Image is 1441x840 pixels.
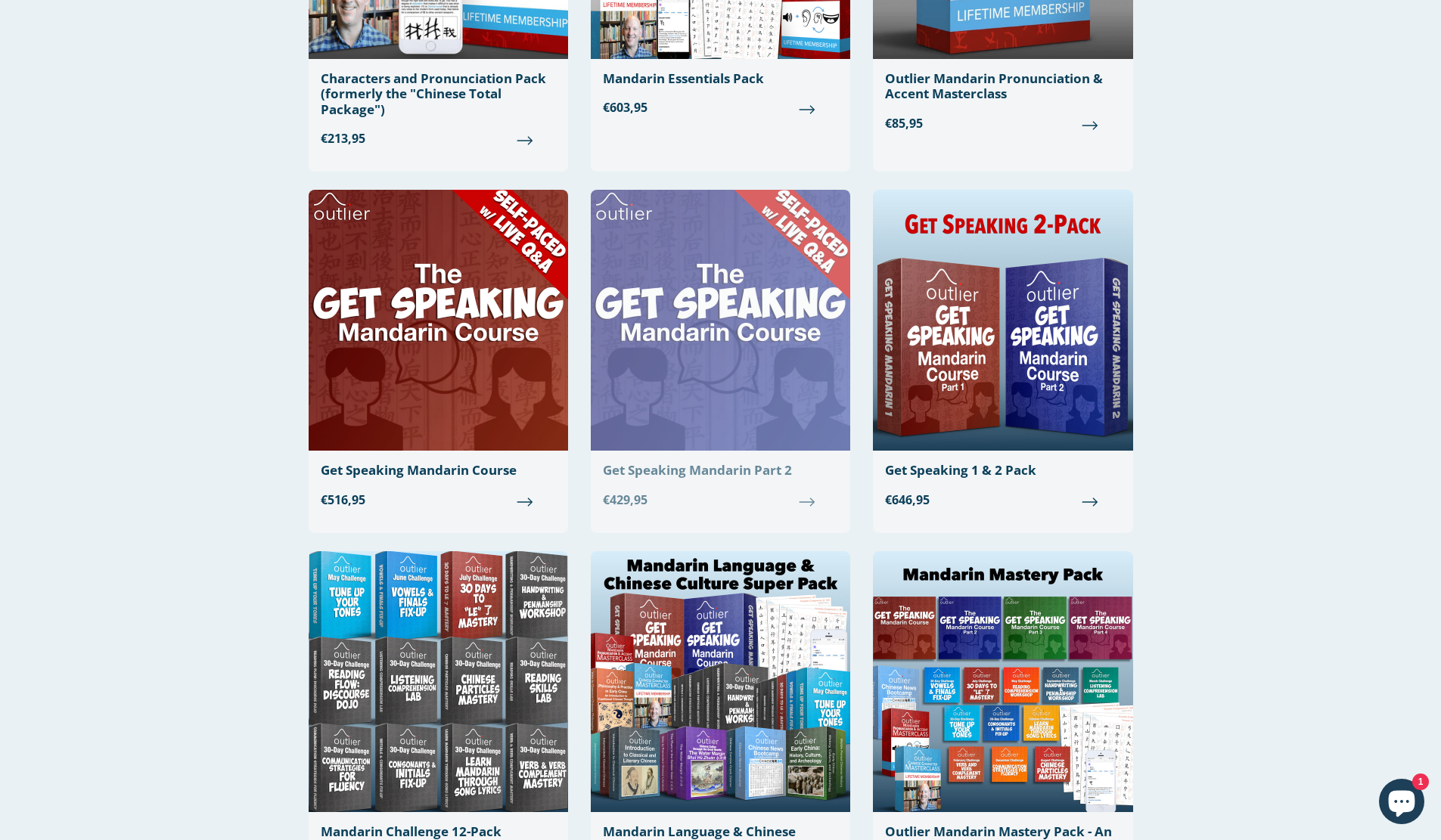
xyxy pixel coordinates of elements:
a: Get Speaking Mandarin Part 2 €429,95 [591,190,850,520]
img: Mandarin Language & Chinese Culture Super Pack - All Current & Future Courses [591,551,850,812]
span: €516,95 [321,491,556,509]
img: Get Speaking Mandarin Part 2 [591,190,850,451]
div: Mandarin Essentials Pack [603,71,838,86]
img: Outlier Mandarin Mastery Pack - An All-in-one Solution from Zero to Fluency [873,551,1132,812]
div: Mandarin Challenge 12-Pack [321,824,556,839]
span: €646,95 [885,491,1120,509]
div: Get Speaking 1 & 2 Pack [885,463,1120,478]
div: Outlier Mandarin Pronunciation & Accent Masterclass [885,71,1120,102]
span: €603,95 [603,98,838,116]
div: Get Speaking Mandarin Course [321,463,556,478]
a: Get Speaking Mandarin Course €516,95 [309,190,568,520]
span: €213,95 [321,129,556,147]
a: Get Speaking 1 & 2 Pack €646,95 [873,190,1132,520]
img: Get Speaking Mandarin Course [309,190,568,451]
img: Mandarin Challenge 12-Pack [309,551,568,812]
img: Get Speaking 1 & 2 Pack [873,190,1132,451]
inbox-online-store-chat: Shopify online store chat [1374,779,1429,828]
div: Get Speaking Mandarin Part 2 [603,463,838,478]
span: €429,95 [603,491,838,509]
div: Characters and Pronunciation Pack (formerly the "Chinese Total Package") [321,71,556,117]
span: €85,95 [885,114,1120,132]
